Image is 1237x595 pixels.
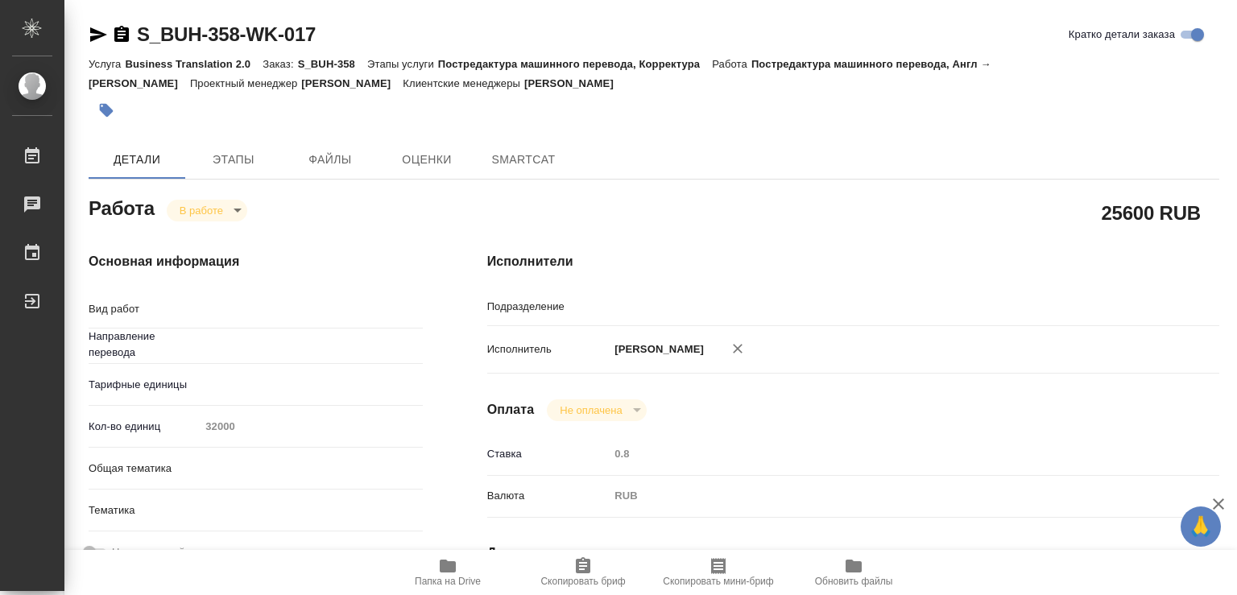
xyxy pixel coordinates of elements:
p: Общая тематика [89,461,200,477]
p: Этапы услуги [367,58,438,70]
span: Кратко детали заказа [1069,27,1175,43]
p: Ставка [487,446,610,462]
div: ​ [200,371,422,399]
h4: Исполнители [487,252,1219,271]
p: Направление перевода [89,328,200,361]
span: Детали [98,150,176,170]
p: Кол-во единиц [89,419,200,435]
input: Пустое поле [200,415,422,438]
div: В работе [167,200,247,221]
div: ​ [200,497,422,524]
div: В работе [547,399,646,421]
button: Скопировать бриф [515,550,651,595]
h4: Оплата [487,400,535,419]
h2: Работа [89,192,155,221]
span: Файлы [292,150,369,170]
p: [PERSON_NAME] [609,341,704,357]
h4: Дополнительно [487,543,1219,563]
p: Исполнитель [487,341,610,357]
button: В работе [175,204,228,217]
button: Удалить исполнителя [720,331,755,366]
p: Подразделение [487,299,610,315]
p: Работа [712,58,751,70]
button: 🙏 [1181,506,1221,547]
p: Услуга [89,58,125,70]
p: Business Translation 2.0 [125,58,263,70]
p: S_BUH-358 [298,58,367,70]
p: Вид работ [89,301,200,317]
div: ​ [200,455,422,482]
p: [PERSON_NAME] [301,77,403,89]
button: Добавить тэг [89,93,124,128]
a: S_BUH-358-WK-017 [137,23,316,45]
button: Скопировать ссылку для ЯМессенджера [89,25,108,44]
p: Проектный менеджер [190,77,301,89]
p: Тарифные единицы [89,377,200,393]
p: Клиентские менеджеры [403,77,524,89]
p: Тематика [89,502,200,519]
input: Пустое поле [609,442,1158,465]
p: [PERSON_NAME] [524,77,626,89]
span: SmartCat [485,150,562,170]
h4: Основная информация [89,252,423,271]
span: Папка на Drive [415,576,481,587]
span: Нотариальный заказ [112,544,214,560]
span: Скопировать бриф [540,576,625,587]
p: Заказ: [263,58,297,70]
span: Этапы [195,150,272,170]
button: Обновить файлы [786,550,921,595]
span: Оценки [388,150,465,170]
h2: 25600 RUB [1101,199,1201,226]
span: 🙏 [1187,510,1214,543]
span: Скопировать мини-бриф [663,576,773,587]
p: Постредактура машинного перевода, Корректура [438,58,712,70]
p: Валюта [487,488,610,504]
div: RUB [609,482,1158,510]
button: Не оплачена [555,403,627,417]
span: Обновить файлы [815,576,893,587]
button: Папка на Drive [380,550,515,595]
button: Скопировать мини-бриф [651,550,786,595]
button: Скопировать ссылку [112,25,131,44]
